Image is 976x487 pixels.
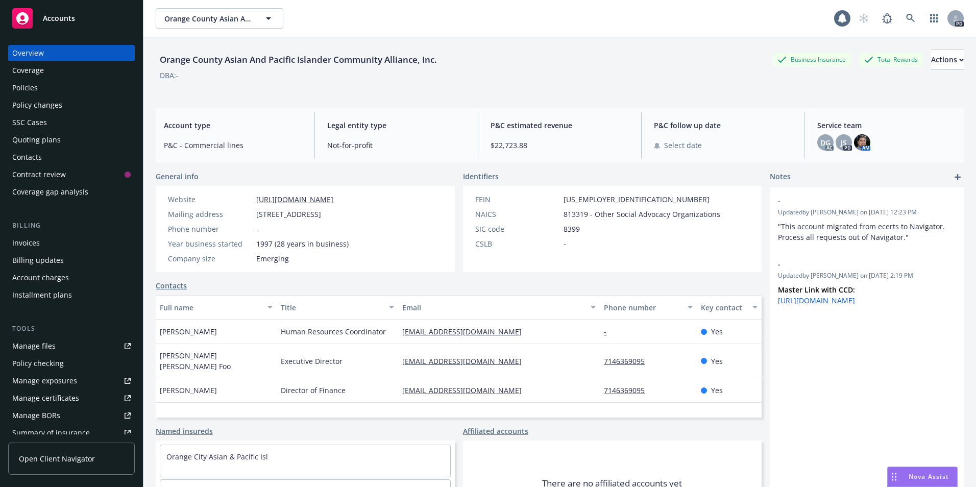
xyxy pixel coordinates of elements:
[475,209,559,220] div: NAICS
[256,194,333,204] a: [URL][DOMAIN_NAME]
[164,140,302,151] span: P&C - Commercial lines
[12,355,64,372] div: Policy checking
[160,70,179,81] div: DBA: -
[887,467,958,487] button: Nova Assist
[281,356,343,367] span: Executive Director
[8,235,135,251] a: Invoices
[12,407,60,424] div: Manage BORs
[168,253,252,264] div: Company size
[12,62,44,79] div: Coverage
[778,208,956,217] span: Updated by [PERSON_NAME] on [DATE] 12:23 PM
[12,270,69,286] div: Account charges
[8,62,135,79] a: Coverage
[12,97,62,113] div: Policy changes
[8,287,135,303] a: Installment plans
[12,252,64,269] div: Billing updates
[402,327,530,336] a: [EMAIL_ADDRESS][DOMAIN_NAME]
[8,184,135,200] a: Coverage gap analysis
[256,209,321,220] span: [STREET_ADDRESS]
[604,327,615,336] a: -
[8,355,135,372] a: Policy checking
[12,287,72,303] div: Installment plans
[12,80,38,96] div: Policies
[853,8,874,29] a: Start snowing
[475,194,559,205] div: FEIN
[888,467,900,486] div: Drag to move
[931,50,964,70] button: Actions
[770,251,964,314] div: -Updatedby [PERSON_NAME] on [DATE] 2:19 PMMaster Link with CCD: [URL][DOMAIN_NAME]
[564,194,710,205] span: [US_EMPLOYER_IDENTIFICATION_NUMBER]
[402,356,530,366] a: [EMAIL_ADDRESS][DOMAIN_NAME]
[564,238,566,249] span: -
[8,338,135,354] a: Manage files
[160,350,273,372] span: [PERSON_NAME] [PERSON_NAME] Foo
[256,224,259,234] span: -
[327,120,466,131] span: Legal entity type
[12,114,47,131] div: SSC Cases
[564,209,720,220] span: 813319 - Other Social Advocacy Organizations
[654,120,792,131] span: P&C follow up date
[778,296,855,305] a: [URL][DOMAIN_NAME]
[877,8,897,29] a: Report a Bug
[160,326,217,337] span: [PERSON_NAME]
[8,149,135,165] a: Contacts
[778,196,929,206] span: -
[664,140,702,151] span: Select date
[43,14,75,22] span: Accounts
[770,187,964,251] div: -Updatedby [PERSON_NAME] on [DATE] 12:23 PM"This account migrated from ecerts to Navigator. Proce...
[168,224,252,234] div: Phone number
[168,194,252,205] div: Website
[8,97,135,113] a: Policy changes
[156,8,283,29] button: Orange County Asian And Pacific Islander Community Alliance, Inc.
[12,166,66,183] div: Contract review
[398,295,600,320] button: Email
[156,53,441,66] div: Orange County Asian And Pacific Islander Community Alliance, Inc.
[277,295,398,320] button: Title
[909,472,949,481] span: Nova Assist
[600,295,697,320] button: Phone number
[256,253,289,264] span: Emerging
[12,184,88,200] div: Coverage gap analysis
[8,4,135,33] a: Accounts
[8,114,135,131] a: SSC Cases
[778,285,855,295] strong: Master Link with CCD:
[697,295,762,320] button: Key contact
[166,452,268,461] a: Orange City Asian & Pacific Isl
[8,45,135,61] a: Overview
[463,171,499,182] span: Identifiers
[164,120,302,131] span: Account type
[12,235,40,251] div: Invoices
[778,259,929,270] span: -
[281,302,382,313] div: Title
[463,426,528,436] a: Affiliated accounts
[924,8,944,29] a: Switch app
[770,171,791,183] span: Notes
[820,137,831,148] span: DG
[859,53,923,66] div: Total Rewards
[12,425,90,441] div: Summary of insurance
[8,252,135,269] a: Billing updates
[164,13,253,24] span: Orange County Asian And Pacific Islander Community Alliance, Inc.
[8,324,135,334] div: Tools
[168,209,252,220] div: Mailing address
[841,137,847,148] span: JS
[817,120,956,131] span: Service team
[402,302,585,313] div: Email
[156,280,187,291] a: Contacts
[12,45,44,61] div: Overview
[8,373,135,389] a: Manage exposures
[12,373,77,389] div: Manage exposures
[772,53,851,66] div: Business Insurance
[8,166,135,183] a: Contract review
[12,149,42,165] div: Contacts
[951,171,964,183] a: add
[256,238,349,249] span: 1997 (28 years in business)
[604,302,681,313] div: Phone number
[19,453,95,464] span: Open Client Navigator
[402,385,530,395] a: [EMAIL_ADDRESS][DOMAIN_NAME]
[604,356,653,366] a: 7146369095
[8,132,135,148] a: Quoting plans
[8,80,135,96] a: Policies
[160,302,261,313] div: Full name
